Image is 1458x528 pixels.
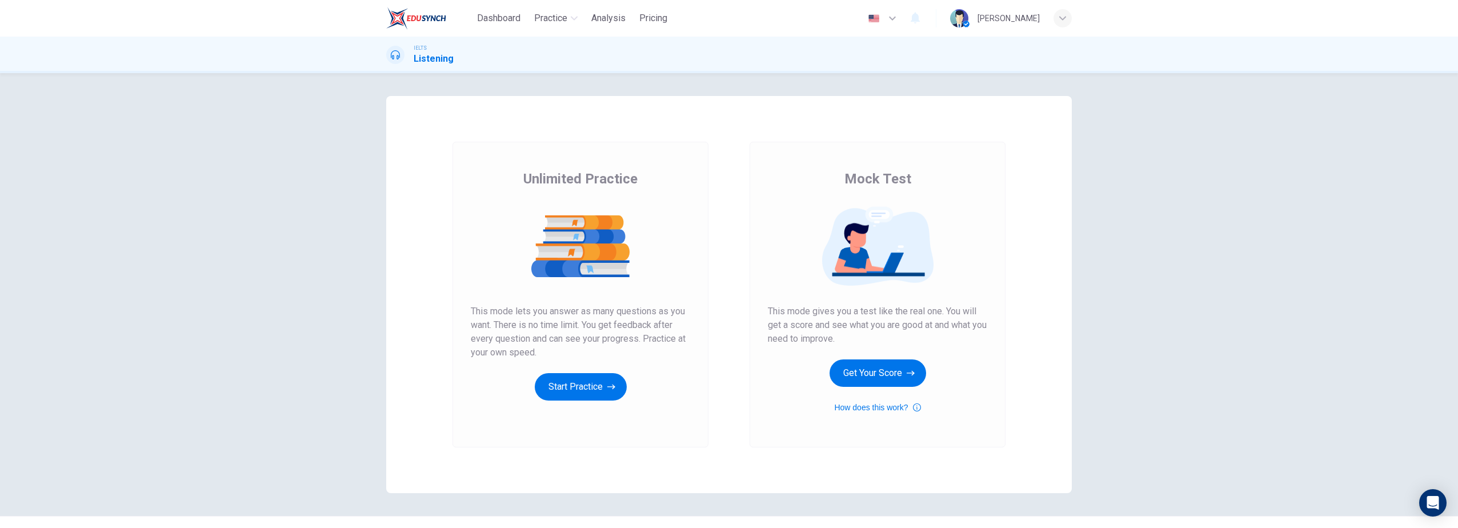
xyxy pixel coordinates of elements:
button: Start Practice [535,373,627,401]
button: Get Your Score [830,359,926,387]
span: Practice [534,11,567,25]
div: Open Intercom Messenger [1419,489,1447,517]
button: Analysis [587,8,630,29]
span: Unlimited Practice [523,170,638,188]
img: en [867,14,881,23]
span: Pricing [639,11,667,25]
img: EduSynch logo [386,7,446,30]
span: Analysis [591,11,626,25]
span: IELTS [414,44,427,52]
span: This mode gives you a test like the real one. You will get a score and see what you are good at a... [768,305,987,346]
span: This mode lets you answer as many questions as you want. There is no time limit. You get feedback... [471,305,690,359]
button: Dashboard [472,8,525,29]
h1: Listening [414,52,454,66]
div: [PERSON_NAME] [978,11,1040,25]
a: EduSynch logo [386,7,472,30]
span: Dashboard [477,11,520,25]
button: How does this work? [834,401,920,414]
button: Pricing [635,8,672,29]
img: Profile picture [950,9,968,27]
span: Mock Test [844,170,911,188]
button: Practice [530,8,582,29]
